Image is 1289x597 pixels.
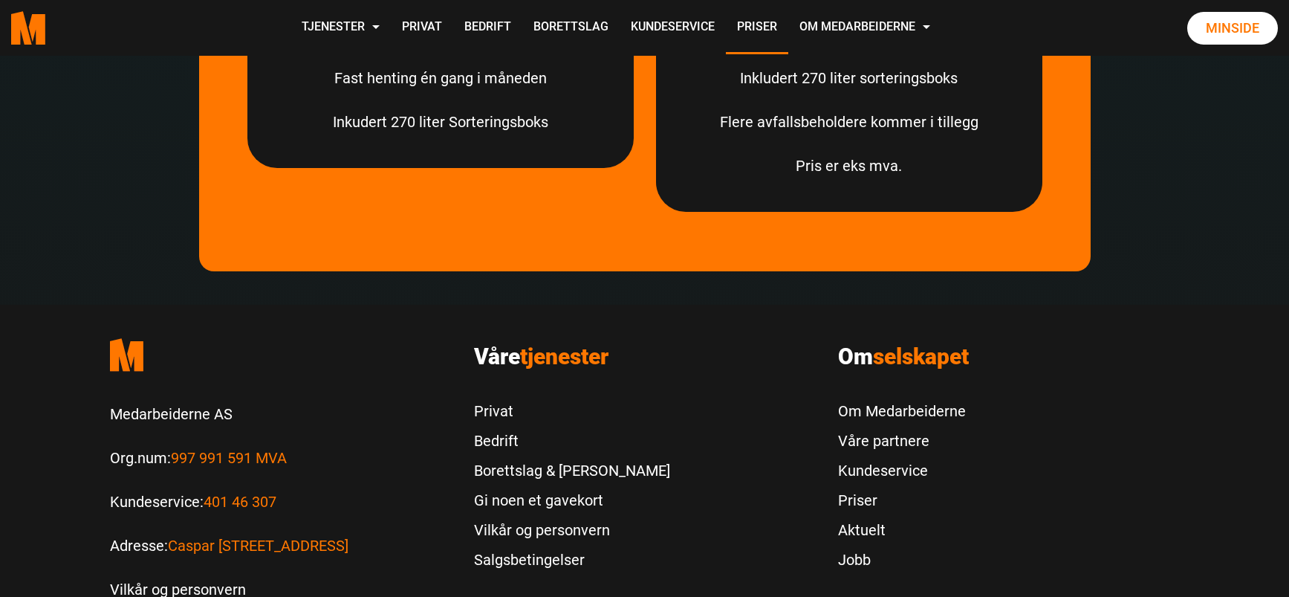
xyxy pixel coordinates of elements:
a: Priser [838,485,966,515]
a: Kundeservice [620,1,726,54]
p: Inkudert 270 liter Sorteringsboks [262,109,619,135]
a: Borettslag [522,1,620,54]
a: Priser [726,1,788,54]
a: Jobb [838,545,966,575]
p: Adresse: [110,533,452,558]
a: Bedrift [453,1,522,54]
a: Våre partnere [838,426,966,456]
a: Gi noen et gavekort [474,485,670,515]
a: Kundeservice [838,456,966,485]
a: Call us to 401 46 307 [204,493,276,511]
a: Om Medarbeiderne [788,1,941,54]
a: Minside [1187,12,1278,45]
h3: Om [838,343,1180,370]
p: Pris er eks mva. [671,153,1027,178]
a: Medarbeiderne start [110,327,452,383]
a: Les mer om Caspar Storms vei 16, 0664 Oslo [168,537,348,555]
p: Flere avfallsbeholdere kommer i tillegg [671,109,1027,135]
a: Les mer om Org.num [171,449,287,467]
a: Privat [474,396,670,426]
a: Salgsbetingelser [474,545,670,575]
p: Kundeservice: [110,489,452,514]
span: selskapet [873,343,969,370]
a: Aktuelt [838,515,966,545]
span: tjenester [520,343,608,370]
a: Tjenester [290,1,391,54]
a: Bedrift [474,426,670,456]
a: Om Medarbeiderne [838,396,966,426]
p: Org.num: [110,445,452,471]
h3: Våre [474,343,816,370]
a: Privat [391,1,453,54]
p: Medarbeiderne AS [110,401,452,427]
a: Borettslag & [PERSON_NAME] [474,456,670,485]
p: Fast henting én gang i måneden [262,65,619,91]
a: Vilkår og personvern [474,515,670,545]
p: Inkludert 270 liter sorteringsboks [671,65,1027,91]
